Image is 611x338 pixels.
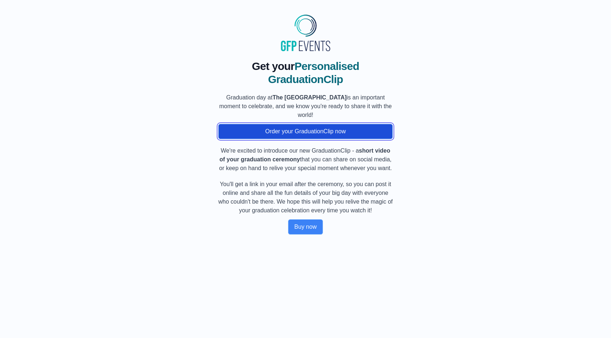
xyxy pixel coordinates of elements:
[218,180,393,215] p: You'll get a link in your email after the ceremony, so you can post it online and share all the f...
[272,94,347,101] b: The [GEOGRAPHIC_DATA]
[218,93,393,119] p: Graduation day at is an important moment to celebrate, and we know you're ready to share it with ...
[218,124,393,139] button: Order your GraduationClip now
[288,219,323,235] button: Buy now
[252,60,294,72] span: Get your
[218,146,393,173] p: We're excited to introduce our new GraduationClip - a that you can share on social media, or keep...
[268,60,359,85] span: Personalised GraduationClip
[278,12,333,54] img: MyGraduationClip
